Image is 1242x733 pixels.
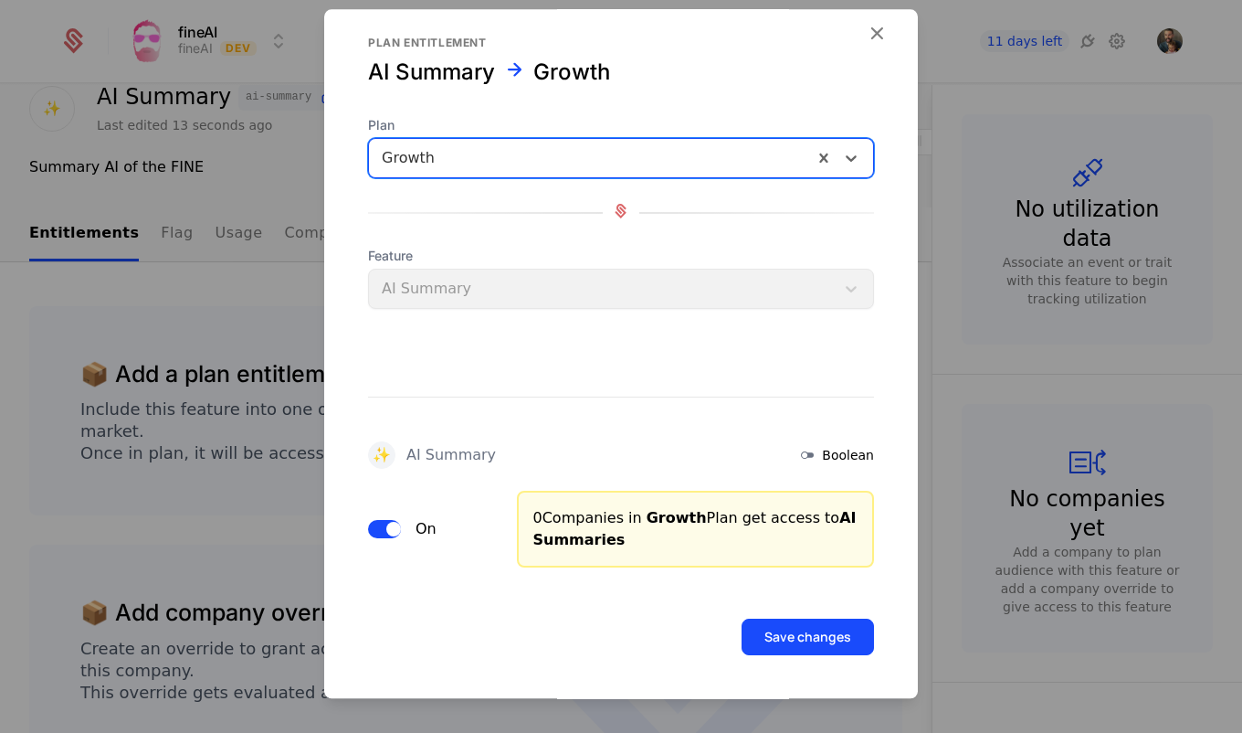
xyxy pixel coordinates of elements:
[533,507,858,551] div: 0 Companies in Plan get access to
[647,509,707,526] span: Growth
[406,448,496,462] div: AI Summary
[533,509,857,548] span: AI Summaries
[368,36,874,50] div: Plan entitlement
[368,247,874,265] span: Feature
[533,58,610,87] div: Growth
[368,116,874,134] span: Plan
[368,58,495,87] div: AI Summary
[822,446,874,464] span: Boolean
[368,441,395,469] div: ✨
[416,520,437,538] label: On
[742,619,874,655] button: Save changes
